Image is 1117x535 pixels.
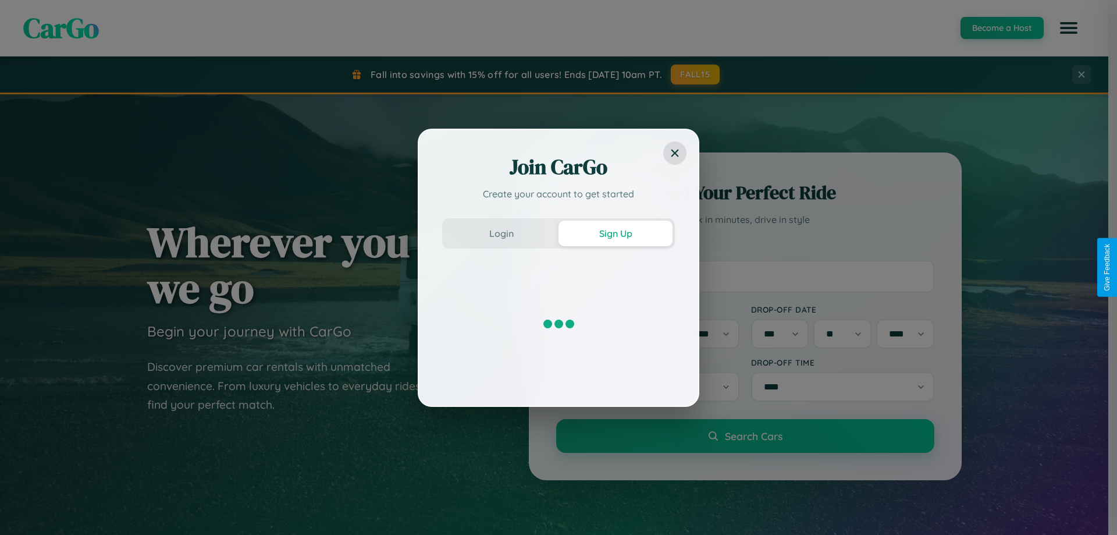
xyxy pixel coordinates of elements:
iframe: Intercom live chat [12,495,40,523]
div: Give Feedback [1103,244,1111,291]
button: Sign Up [558,221,673,246]
h2: Join CarGo [442,153,675,181]
p: Create your account to get started [442,187,675,201]
button: Login [444,221,558,246]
